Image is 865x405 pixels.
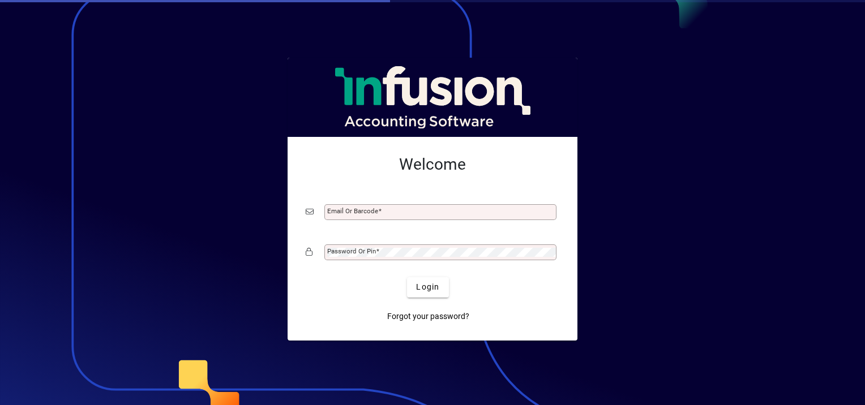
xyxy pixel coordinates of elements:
[383,307,474,327] a: Forgot your password?
[407,277,448,298] button: Login
[327,247,376,255] mat-label: Password or Pin
[327,207,378,215] mat-label: Email or Barcode
[416,281,439,293] span: Login
[306,155,559,174] h2: Welcome
[387,311,469,322] span: Forgot your password?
